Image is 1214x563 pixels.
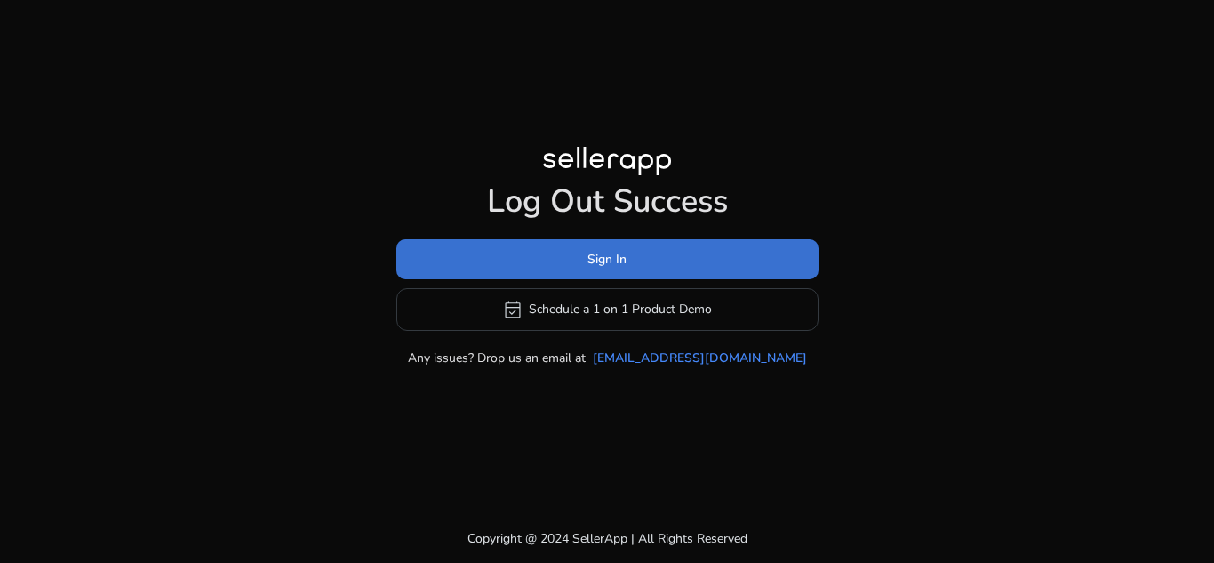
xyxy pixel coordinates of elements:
span: Sign In [587,250,627,269]
span: event_available [502,299,523,320]
p: Any issues? Drop us an email at [408,349,586,367]
a: [EMAIL_ADDRESS][DOMAIN_NAME] [593,349,807,367]
h1: Log Out Success [396,182,819,221]
button: Sign In [396,239,819,279]
button: event_availableSchedule a 1 on 1 Product Demo [396,288,819,331]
